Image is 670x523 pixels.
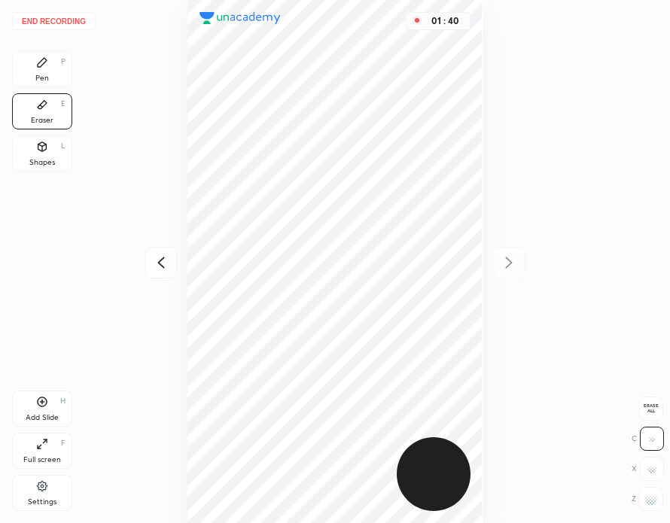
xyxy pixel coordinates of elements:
img: logo.38c385cc.svg [199,12,281,24]
div: C [632,427,664,451]
div: L [61,142,65,150]
div: F [61,439,65,447]
div: Z [632,487,663,511]
div: Full screen [23,456,61,464]
div: Shapes [29,159,55,166]
div: Settings [28,498,56,506]
div: E [61,100,65,108]
div: Pen [35,74,49,82]
div: Eraser [31,117,53,124]
div: H [60,397,65,405]
div: X [632,457,664,481]
button: End recording [12,12,96,30]
span: Erase all [640,403,662,414]
div: P [61,58,65,65]
div: 01 : 40 [428,16,464,26]
div: Add Slide [26,414,59,421]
